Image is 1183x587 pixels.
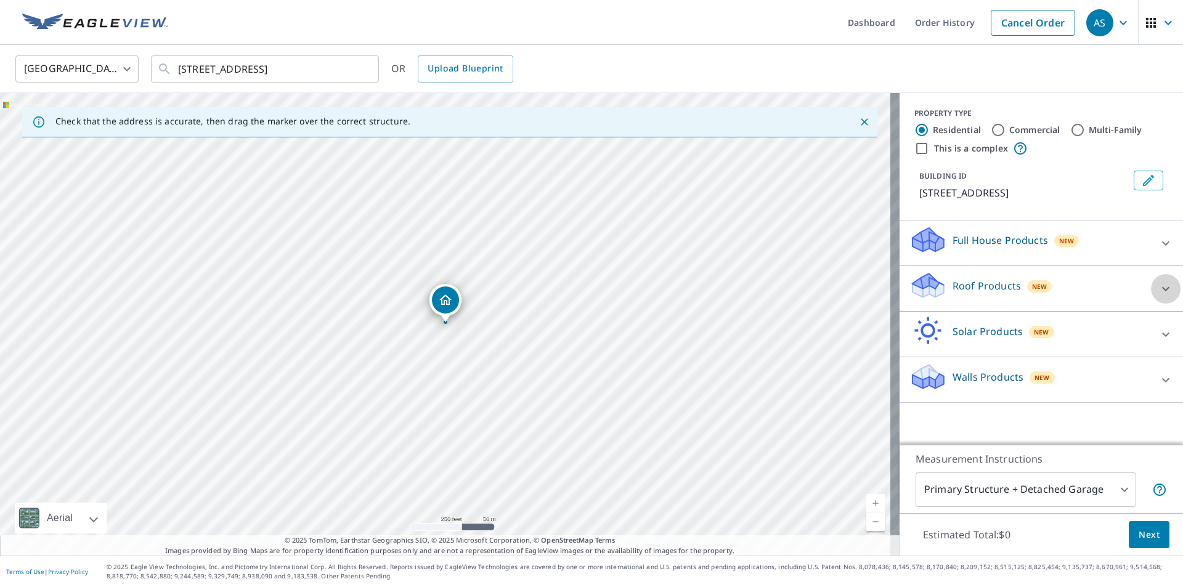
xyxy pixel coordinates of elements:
img: EV Logo [22,14,168,32]
p: | [6,568,88,575]
p: BUILDING ID [919,171,967,181]
p: Roof Products [953,278,1021,293]
button: Edit building 1 [1134,171,1163,190]
p: Full House Products [953,233,1048,248]
p: © 2025 Eagle View Technologies, Inc. and Pictometry International Corp. All Rights Reserved. Repo... [107,562,1177,581]
a: Terms of Use [6,567,44,576]
label: Commercial [1009,124,1060,136]
div: OR [391,55,513,83]
div: Walls ProductsNew [909,362,1173,397]
div: Dropped pin, building 1, Residential property, 917 N 87th St East Saint Louis, IL 62203 [429,284,461,322]
p: [STREET_ADDRESS] [919,185,1129,200]
a: Current Level 17, Zoom In [866,494,885,512]
span: New [1032,281,1047,291]
p: Measurement Instructions [916,451,1167,466]
div: Aerial [15,503,107,533]
a: Upload Blueprint [418,55,513,83]
p: Check that the address is accurate, then drag the marker over the correct structure. [55,116,410,127]
a: Cancel Order [991,10,1075,36]
p: Estimated Total: $0 [913,521,1020,548]
div: Primary Structure + Detached Garage [916,472,1136,507]
span: Next [1139,527,1160,543]
a: Current Level 17, Zoom Out [866,512,885,531]
p: Walls Products [953,370,1023,384]
span: Upload Blueprint [428,61,503,76]
label: Multi-Family [1089,124,1142,136]
span: New [1034,327,1049,337]
span: © 2025 TomTom, Earthstar Geographics SIO, © 2025 Microsoft Corporation, © [285,535,616,546]
button: Close [856,114,872,130]
p: Solar Products [953,324,1023,339]
span: New [1059,236,1075,246]
a: Privacy Policy [48,567,88,576]
span: New [1035,373,1050,383]
button: Next [1129,521,1169,549]
a: Terms [595,535,616,544]
label: Residential [933,124,981,136]
label: This is a complex [934,142,1008,155]
a: OpenStreetMap [541,535,593,544]
div: PROPERTY TYPE [914,108,1168,119]
span: Your report will include the primary structure and a detached garage if one exists. [1152,482,1167,497]
div: Solar ProductsNew [909,317,1173,352]
div: [GEOGRAPHIC_DATA] [15,52,139,86]
input: Search by address or latitude-longitude [178,52,354,86]
div: Roof ProductsNew [909,271,1173,306]
div: AS [1086,9,1113,36]
div: Full House ProductsNew [909,225,1173,261]
div: Aerial [43,503,76,533]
